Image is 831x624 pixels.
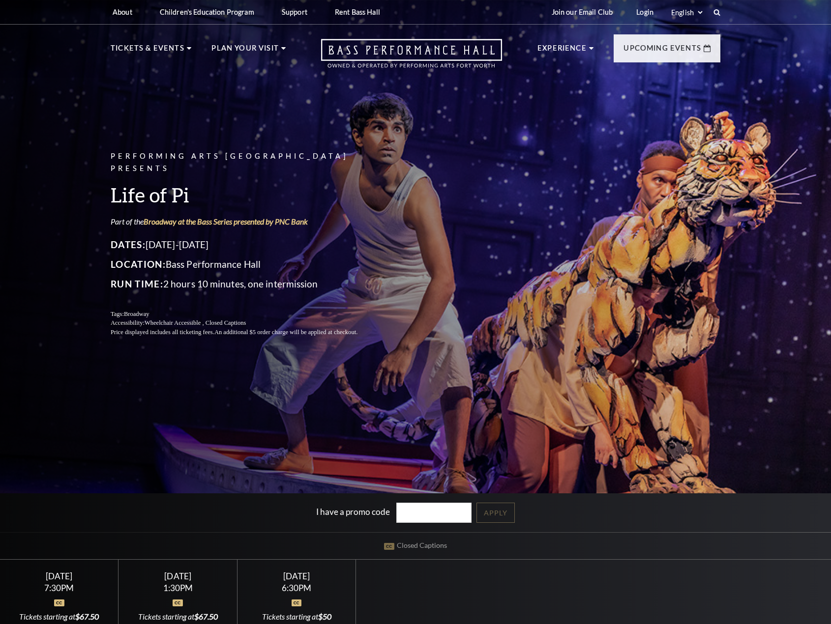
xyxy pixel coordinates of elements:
[111,328,381,337] p: Price displayed includes all ticketing fees.
[130,584,225,592] div: 1:30PM
[12,611,107,622] div: Tickets starting at
[75,612,99,621] span: $67.50
[335,8,380,16] p: Rent Bass Hall
[111,42,184,60] p: Tickets & Events
[211,42,279,60] p: Plan Your Visit
[111,239,146,250] span: Dates:
[194,612,218,621] span: $67.50
[111,256,381,272] p: Bass Performance Hall
[282,8,307,16] p: Support
[111,237,381,253] p: [DATE]-[DATE]
[173,599,183,606] img: icon_oc.svg
[214,329,357,336] span: An additional $5 order charge will be applied at checkout.
[316,507,390,517] label: I have a promo code
[249,571,344,581] div: [DATE]
[537,42,587,60] p: Experience
[249,611,344,622] div: Tickets starting at
[111,216,381,227] p: Part of the
[111,258,166,270] span: Location:
[144,217,308,226] a: Broadway at the Bass Series presented by PNC Bank
[111,182,381,207] h3: Life of Pi
[669,8,704,17] select: Select:
[113,8,132,16] p: About
[111,278,163,289] span: Run Time:
[145,319,246,326] span: Wheelchair Accessible , Closed Captions
[160,8,254,16] p: Children's Education Program
[130,571,225,581] div: [DATE]
[111,310,381,319] p: Tags:
[111,318,381,328] p: Accessibility:
[623,42,701,60] p: Upcoming Events
[54,599,64,606] img: icon_oc.svg
[130,611,225,622] div: Tickets starting at
[249,584,344,592] div: 6:30PM
[111,150,381,175] p: Performing Arts [GEOGRAPHIC_DATA] Presents
[12,584,107,592] div: 7:30PM
[111,276,381,292] p: 2 hours 10 minutes, one intermission
[124,311,149,317] span: Broadway
[292,599,302,606] img: icon_oc.svg
[12,571,107,581] div: [DATE]
[318,612,331,621] span: $50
